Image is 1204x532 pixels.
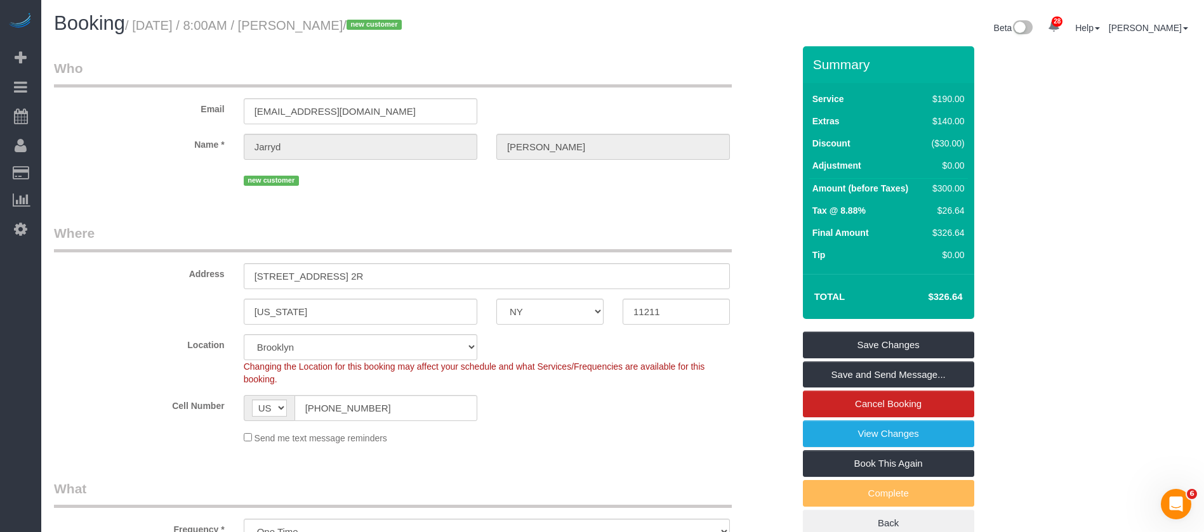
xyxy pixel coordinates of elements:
[54,224,732,252] legend: Where
[1161,489,1191,519] iframe: Intercom live chat
[803,332,974,358] a: Save Changes
[1042,13,1066,41] a: 28
[244,176,299,186] span: new customer
[803,450,974,477] a: Book This Again
[927,159,965,172] div: $0.00
[54,12,125,34] span: Booking
[994,23,1033,33] a: Beta
[812,93,844,105] label: Service
[927,226,965,239] div: $326.64
[812,182,908,195] label: Amount (before Taxes)
[125,18,406,32] small: / [DATE] / 8:00AM / [PERSON_NAME]
[244,98,477,124] input: Email
[890,292,962,302] h4: $326.64
[255,433,387,443] span: Send me text message reminders
[927,137,965,150] div: ($30.00)
[803,361,974,388] a: Save and Send Message...
[1187,489,1197,499] span: 6
[1052,16,1062,27] span: 28
[244,299,477,325] input: City
[927,182,965,195] div: $300.00
[812,115,840,127] label: Extras
[1075,23,1100,33] a: Help
[1012,20,1033,37] img: New interface
[244,134,477,160] input: First Name
[812,204,866,217] label: Tax @ 8.88%
[347,20,402,30] span: new customer
[813,57,968,72] h3: Summary
[812,249,826,261] label: Tip
[812,226,869,239] label: Final Amount
[343,18,406,32] span: /
[8,13,33,30] img: Automaid Logo
[1109,23,1188,33] a: [PERSON_NAME]
[44,98,234,115] label: Email
[54,479,732,508] legend: What
[927,115,965,127] div: $140.00
[623,299,730,325] input: Zip Code
[803,391,974,417] a: Cancel Booking
[812,159,861,172] label: Adjustment
[54,59,732,88] legend: Who
[244,361,705,384] span: Changing the Location for this booking may affect your schedule and what Services/Frequencies are...
[294,395,477,421] input: Cell Number
[44,263,234,280] label: Address
[927,249,965,261] div: $0.00
[814,291,845,302] strong: Total
[44,395,234,412] label: Cell Number
[927,93,965,105] div: $190.00
[803,420,974,447] a: View Changes
[44,134,234,151] label: Name *
[44,334,234,351] label: Location
[927,204,965,217] div: $26.64
[496,134,730,160] input: Last Name
[812,137,850,150] label: Discount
